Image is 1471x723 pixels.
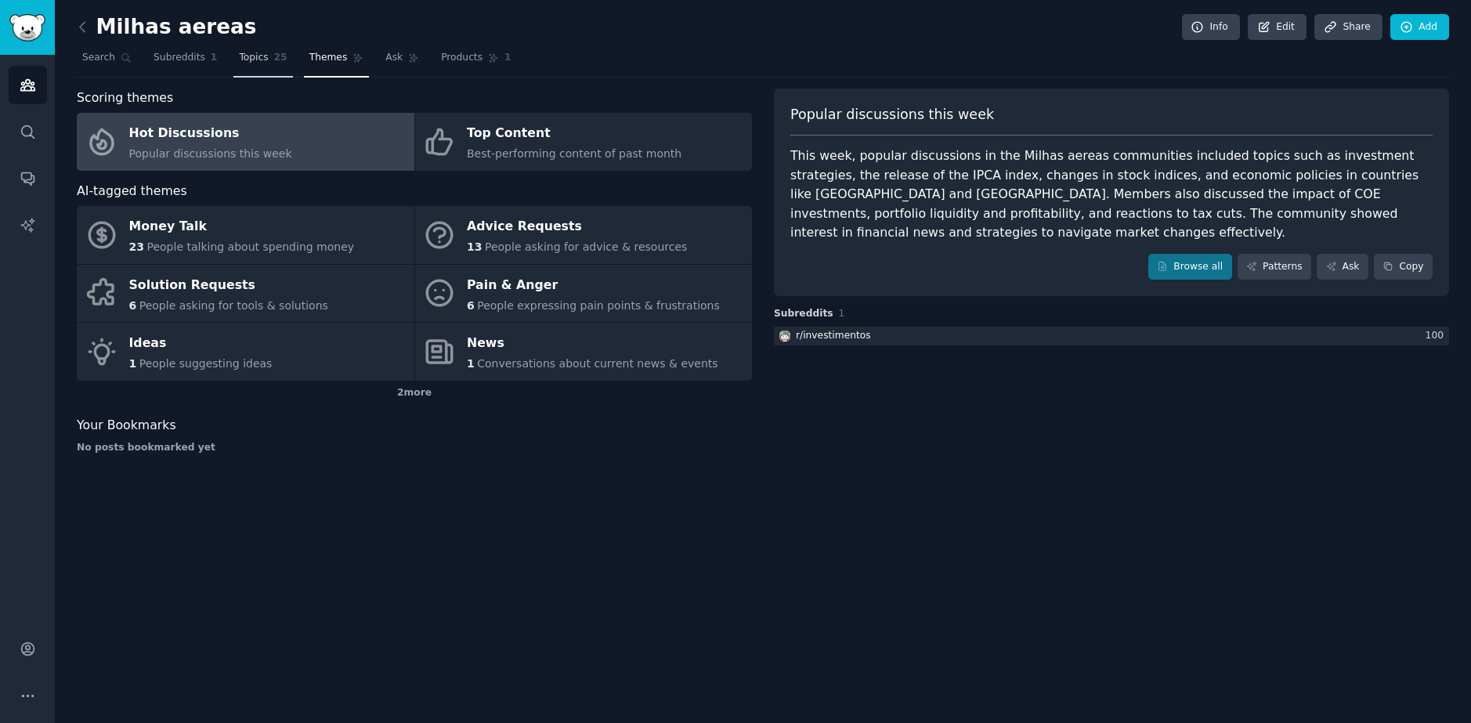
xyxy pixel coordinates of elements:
[1248,14,1307,41] a: Edit
[790,105,994,125] span: Popular discussions this week
[774,327,1449,346] a: investimentosr/investimentos100
[467,147,681,160] span: Best-performing content of past month
[467,331,718,356] div: News
[415,323,753,381] a: News1Conversations about current news & events
[146,240,354,253] span: People talking about spending money
[77,381,752,406] div: 2 more
[129,215,355,240] div: Money Talk
[441,51,483,65] span: Products
[477,357,717,370] span: Conversations about current news & events
[139,357,273,370] span: People suggesting ideas
[1314,14,1382,41] a: Share
[467,273,720,298] div: Pain & Anger
[1390,14,1449,41] a: Add
[9,14,45,42] img: GummySearch logo
[385,51,403,65] span: Ask
[129,273,328,298] div: Solution Requests
[1317,254,1368,280] a: Ask
[77,15,256,40] h2: Milhas aereas
[77,323,414,381] a: Ideas1People suggesting ideas
[77,265,414,323] a: Solution Requests6People asking for tools & solutions
[233,45,292,78] a: Topics25
[154,51,205,65] span: Subreddits
[467,299,475,312] span: 6
[77,89,173,108] span: Scoring themes
[274,51,287,65] span: 25
[77,416,176,436] span: Your Bookmarks
[1182,14,1240,41] a: Info
[239,51,268,65] span: Topics
[467,121,681,146] div: Top Content
[129,240,144,253] span: 23
[504,51,511,65] span: 1
[485,240,687,253] span: People asking for advice & resources
[380,45,425,78] a: Ask
[77,182,187,201] span: AI-tagged themes
[148,45,222,78] a: Subreddits1
[129,147,292,160] span: Popular discussions this week
[790,146,1433,243] div: This week, popular discussions in the Milhas aereas communities included topics such as investmen...
[139,299,328,312] span: People asking for tools & solutions
[129,299,137,312] span: 6
[211,51,218,65] span: 1
[77,206,414,264] a: Money Talk23People talking about spending money
[304,45,370,78] a: Themes
[77,113,414,171] a: Hot DiscussionsPopular discussions this week
[129,121,292,146] div: Hot Discussions
[77,441,752,455] div: No posts bookmarked yet
[839,308,845,319] span: 1
[82,51,115,65] span: Search
[415,206,753,264] a: Advice Requests13People asking for advice & resources
[1426,329,1449,343] div: 100
[129,331,273,356] div: Ideas
[779,331,790,342] img: investimentos
[796,329,871,343] div: r/ investimentos
[1148,254,1232,280] a: Browse all
[77,45,137,78] a: Search
[436,45,516,78] a: Products1
[467,357,475,370] span: 1
[415,265,753,323] a: Pain & Anger6People expressing pain points & frustrations
[774,307,833,321] span: Subreddits
[309,51,348,65] span: Themes
[477,299,720,312] span: People expressing pain points & frustrations
[1374,254,1433,280] button: Copy
[129,357,137,370] span: 1
[415,113,753,171] a: Top ContentBest-performing content of past month
[467,215,687,240] div: Advice Requests
[1238,254,1311,280] a: Patterns
[467,240,482,253] span: 13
